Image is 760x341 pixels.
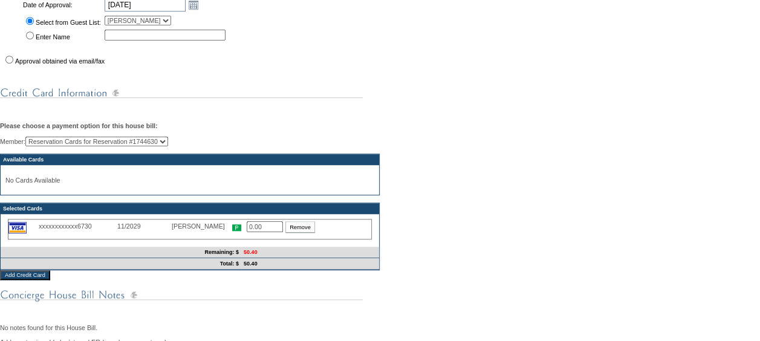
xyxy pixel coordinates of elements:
div: [PERSON_NAME] [172,222,232,230]
img: icon_cc_visa.gif [8,222,27,233]
td: Remaining: $ [1,247,241,258]
div: xxxxxxxxxxxx6730 [39,222,117,230]
td: Available Cards [1,154,379,165]
label: Enter Name [36,33,70,41]
img: icon_primary.gif [232,224,241,231]
input: Remove [285,221,315,233]
td: Selected Cards [1,203,379,214]
td: Total: $ [1,258,241,270]
div: 11/2029 [117,222,172,230]
td: 50.40 [241,247,379,258]
label: Approval obtained via email/fax [15,57,105,65]
label: Select from Guest List: [36,19,101,26]
p: No Cards Available [5,177,374,184]
td: 50.40 [241,258,379,270]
